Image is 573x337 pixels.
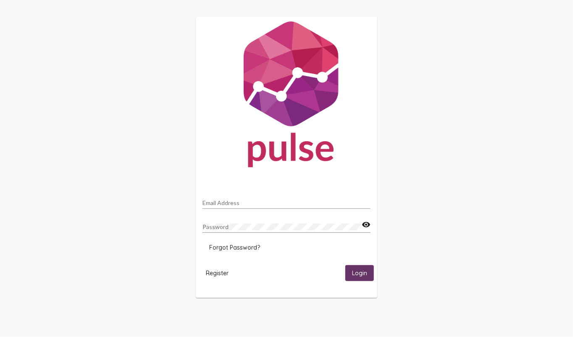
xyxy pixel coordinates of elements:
[362,220,371,230] mat-icon: visibility
[206,269,229,277] span: Register
[345,265,374,281] button: Login
[209,244,260,251] span: Forgot Password?
[199,265,235,281] button: Register
[202,240,267,255] button: Forgot Password?
[352,270,367,277] span: Login
[196,17,377,176] img: Pulse For Good Logo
